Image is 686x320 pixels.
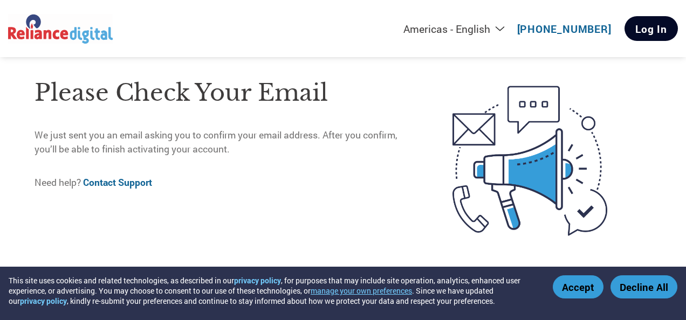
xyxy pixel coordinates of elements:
[83,176,152,189] a: Contact Support
[35,128,409,157] p: We just sent you an email asking you to confirm your email address. After you confirm, you’ll be ...
[311,286,412,296] button: manage your own preferences
[553,275,603,298] button: Accept
[408,67,651,255] img: open-email
[610,275,677,298] button: Decline All
[234,275,281,286] a: privacy policy
[20,296,67,306] a: privacy policy
[35,75,409,110] h1: Please check your email
[9,275,537,306] div: This site uses cookies and related technologies, as described in our , for purposes that may incl...
[8,14,113,44] img: Reliance Digital
[35,176,409,190] p: Need help?
[625,16,678,41] a: Log In
[517,22,612,36] a: [PHONE_NUMBER]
